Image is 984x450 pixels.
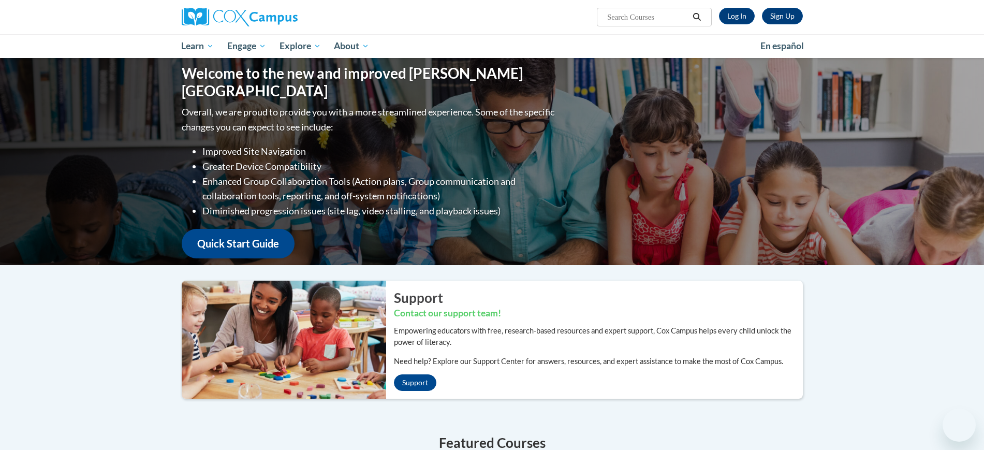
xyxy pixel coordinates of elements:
h2: Support [394,288,803,307]
span: About [334,40,369,52]
p: Need help? Explore our Support Center for answers, resources, and expert assistance to make the m... [394,356,803,367]
a: Log In [719,8,755,24]
span: Learn [181,40,214,52]
a: Learn [175,34,221,58]
div: Main menu [166,34,818,58]
li: Enhanced Group Collaboration Tools (Action plans, Group communication and collaboration tools, re... [202,174,557,204]
span: Explore [280,40,321,52]
li: Improved Site Navigation [202,144,557,159]
img: ... [174,281,386,399]
a: Engage [221,34,273,58]
h3: Contact our support team! [394,307,803,320]
li: Diminished progression issues (site lag, video stalling, and playback issues) [202,204,557,219]
li: Greater Device Compatibility [202,159,557,174]
h1: Welcome to the new and improved [PERSON_NAME][GEOGRAPHIC_DATA] [182,65,557,99]
iframe: Button to launch messaging window [943,409,976,442]
a: Cox Campus [182,8,378,26]
button: Search [689,11,704,23]
a: En español [754,35,811,57]
a: Explore [273,34,328,58]
img: Cox Campus [182,8,298,26]
span: Engage [227,40,266,52]
p: Overall, we are proud to provide you with a more streamlined experience. Some of the specific cha... [182,105,557,135]
a: About [327,34,376,58]
p: Empowering educators with free, research-based resources and expert support, Cox Campus helps eve... [394,325,803,348]
a: Quick Start Guide [182,229,295,258]
a: Register [762,8,803,24]
input: Search Courses [606,11,689,23]
span: En español [760,40,804,51]
a: Support [394,374,436,391]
